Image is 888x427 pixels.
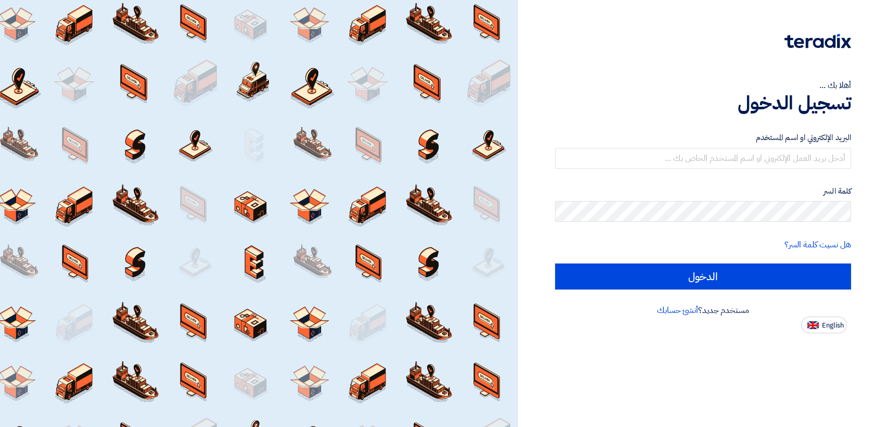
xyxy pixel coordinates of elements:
button: English [801,317,847,333]
img: Teradix logo [784,34,851,48]
h1: تسجيل الدخول [555,92,851,115]
span: English [822,322,844,329]
a: هل نسيت كلمة السر؟ [784,238,851,251]
img: en-US.png [807,321,819,329]
input: أدخل بريد العمل الإلكتروني او اسم المستخدم الخاص بك ... [555,148,851,169]
label: البريد الإلكتروني او اسم المستخدم [555,132,851,144]
label: كلمة السر [555,185,851,197]
div: مستخدم جديد؟ [555,304,851,317]
div: أهلا بك ... [555,79,851,92]
input: الدخول [555,263,851,290]
a: أنشئ حسابك [657,304,698,317]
